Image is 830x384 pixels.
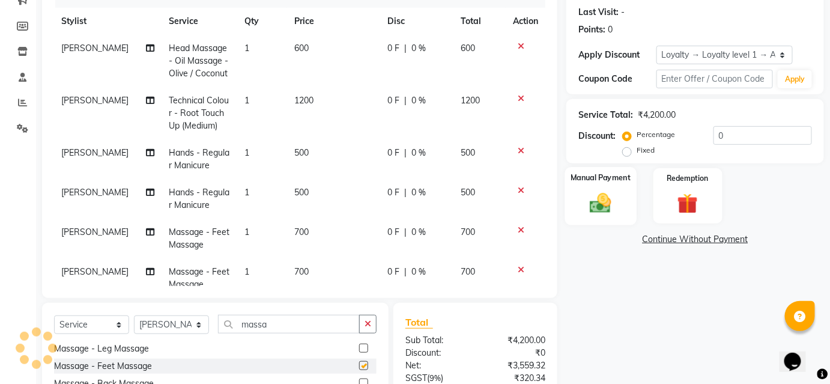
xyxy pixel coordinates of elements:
span: 600 [461,43,475,53]
span: [PERSON_NAME] [61,147,129,158]
span: | [404,226,407,239]
span: 0 % [411,147,426,159]
div: Sub Total: [396,334,476,347]
span: 0 F [387,147,399,159]
span: [PERSON_NAME] [61,227,129,237]
div: Coupon Code [578,73,656,85]
span: | [404,94,407,107]
label: Percentage [637,129,675,140]
th: Service [162,8,237,35]
span: Massage - Feet Massage [169,266,230,290]
span: Total [405,316,433,329]
div: Last Visit: [578,6,619,19]
input: Enter Offer / Coupon Code [656,70,774,88]
span: 0 F [387,226,399,239]
span: 1 [244,266,249,277]
a: Continue Without Payment [569,233,822,246]
span: [PERSON_NAME] [61,43,129,53]
span: 0 % [411,226,426,239]
div: Net: [396,359,476,372]
label: Redemption [667,173,709,184]
div: Discount: [396,347,476,359]
div: Apply Discount [578,49,656,61]
span: 500 [461,187,475,198]
button: Apply [778,70,812,88]
th: Price [287,8,380,35]
span: | [404,42,407,55]
span: 1 [244,187,249,198]
span: Technical Colour - Root Touch Up (Medium) [169,95,229,131]
span: 500 [461,147,475,158]
span: Hands - Regular Manicure [169,147,230,171]
span: Head Massage - Oil Massage - Olive / Coconut [169,43,229,79]
div: Massage - Leg Massage [54,343,149,355]
span: 1 [244,227,249,237]
span: 1 [244,43,249,53]
div: 0 [608,23,613,36]
span: 0 % [411,266,426,278]
div: Service Total: [578,109,633,121]
span: 500 [294,147,309,158]
span: | [404,266,407,278]
span: 500 [294,187,309,198]
span: 0 F [387,266,399,278]
span: 0 F [387,94,399,107]
span: [PERSON_NAME] [61,187,129,198]
div: ₹4,200.00 [475,334,554,347]
label: Fixed [637,145,655,156]
iframe: chat widget [780,336,818,372]
span: [PERSON_NAME] [61,95,129,106]
span: 700 [294,227,309,237]
span: 700 [461,227,475,237]
span: Massage - Feet Massage [169,227,230,250]
span: | [404,147,407,159]
span: | [404,186,407,199]
label: Manual Payment [571,172,631,183]
span: 0 F [387,186,399,199]
span: 0 F [387,42,399,55]
div: ₹3,559.32 [475,359,554,372]
div: Points: [578,23,605,36]
img: _gift.svg [671,191,704,217]
span: Hands - Regular Manicure [169,187,230,210]
div: - [621,6,625,19]
span: 700 [461,266,475,277]
th: Qty [237,8,287,35]
span: 700 [294,266,309,277]
span: 0 % [411,186,426,199]
th: Stylist [54,8,162,35]
span: 600 [294,43,309,53]
span: 0 % [411,94,426,107]
span: [PERSON_NAME] [61,266,129,277]
div: Discount: [578,130,616,142]
span: 0 % [411,42,426,55]
span: 1 [244,95,249,106]
span: 1200 [461,95,480,106]
span: 1200 [294,95,314,106]
div: ₹4,200.00 [638,109,676,121]
span: 9% [429,373,441,383]
div: ₹0 [475,347,554,359]
span: SGST [405,373,427,383]
th: Action [506,8,545,35]
div: Massage - Feet Massage [54,360,152,373]
span: 1 [244,147,249,158]
img: _cash.svg [583,190,618,215]
th: Total [453,8,506,35]
th: Disc [380,8,454,35]
input: Search or Scan [218,315,360,334]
